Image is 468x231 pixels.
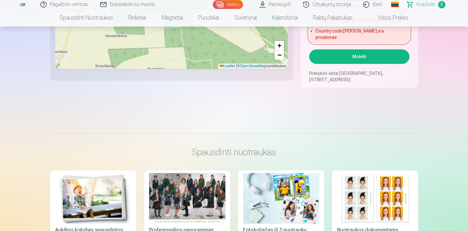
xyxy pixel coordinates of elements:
[274,41,284,50] a: Zoom in
[55,146,413,158] h3: Spausdinti nuotraukas
[337,173,413,224] img: Nuotraukos dokumentams
[220,64,235,68] a: Leaflet
[52,9,121,27] a: Spausdinti nuotraukas
[218,64,288,69] div: © contributors
[274,50,284,60] a: Zoom out
[236,64,237,68] span: |
[416,1,436,8] span: Krepšelis
[121,9,154,27] a: Rinkiniai
[240,64,267,68] a: OpenStreetMap
[19,3,26,6] img: /fa5
[191,9,227,27] a: Puodeliai
[438,1,445,8] span: 3
[315,28,403,40] li: Country code : [PERSON_NAME] yra privalomas
[55,173,131,224] img: Aukštos kokybės spausdintos nuotraukos
[243,173,319,224] img: Fotokoliažas iš 2 nuotraukų
[305,9,360,27] a: Raktų pakabukas
[360,9,416,27] a: Visos prekės
[309,49,409,64] button: Mokėti
[227,9,264,27] a: Suvenyrai
[154,9,191,27] a: Magnetai
[277,51,281,59] span: −
[309,70,409,83] p: Prekybos vieta [GEOGRAPHIC_DATA], [STREET_ADDRESS]
[264,9,305,27] a: Kalendoriai
[277,41,281,49] span: +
